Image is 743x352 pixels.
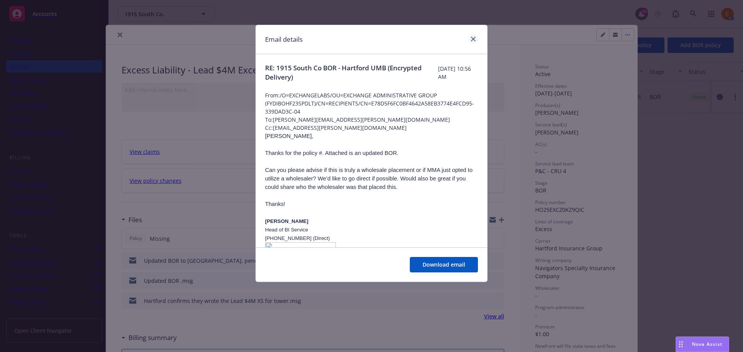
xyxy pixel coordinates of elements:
button: Download email [410,257,478,272]
span: Head of BI Service [265,227,308,233]
img: image004.png@01DBC4BE.5FD3ADA0 [265,242,336,255]
span: Download email [423,261,465,268]
button: Nova Assist [676,337,729,352]
div: Drag to move [676,337,686,352]
span: [PHONE_NUMBER] (Direct) [265,235,330,241]
span: Nova Assist [692,341,722,347]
